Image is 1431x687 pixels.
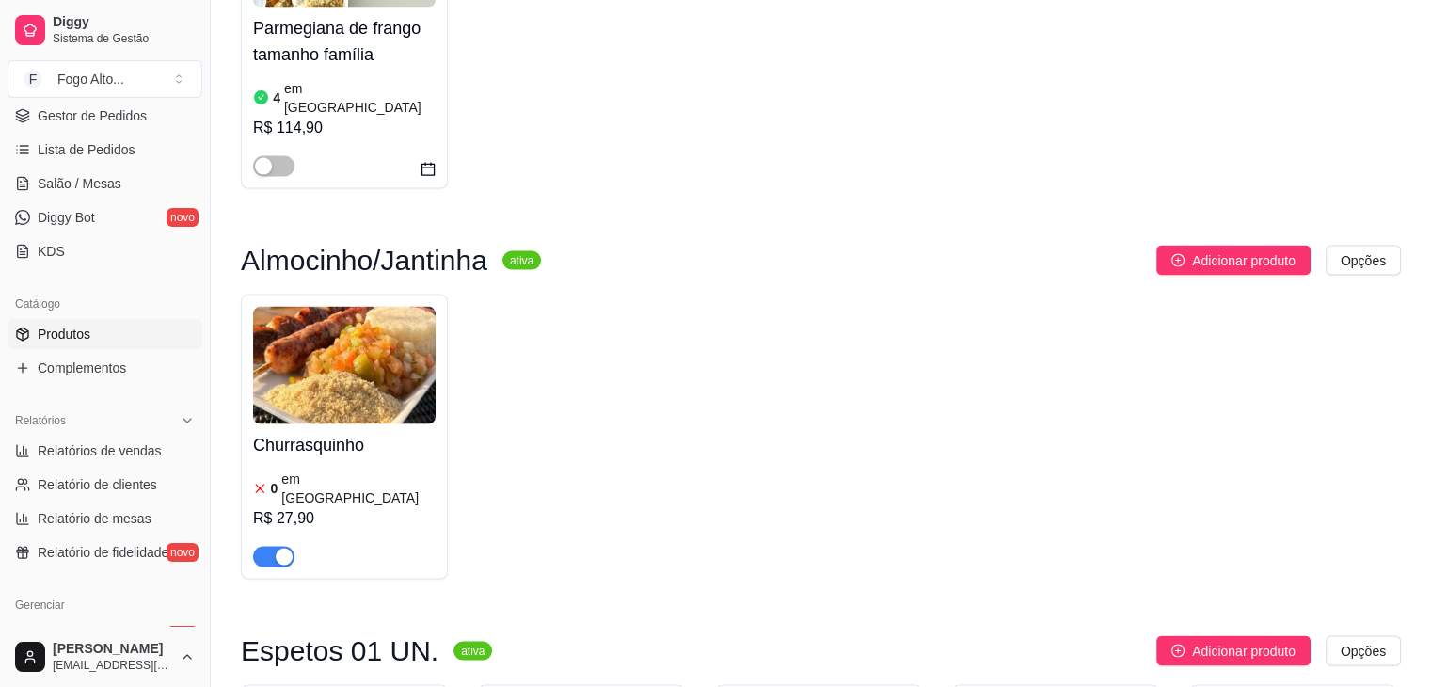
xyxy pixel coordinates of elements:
[8,319,202,349] a: Produtos
[24,70,42,88] span: F
[8,135,202,165] a: Lista de Pedidos
[1326,636,1401,666] button: Opções
[8,503,202,534] a: Relatório de mesas
[1156,246,1311,276] button: Adicionar produto
[38,441,162,460] span: Relatórios de vendas
[8,236,202,266] a: KDS
[253,432,436,458] h4: Churrasquinho
[241,249,487,272] h3: Almocinho/Jantinha
[8,353,202,383] a: Complementos
[284,79,436,117] article: em [GEOGRAPHIC_DATA]
[38,106,147,125] span: Gestor de Pedidos
[1171,254,1185,267] span: plus-circle
[53,31,195,46] span: Sistema de Gestão
[38,626,117,645] span: Entregadores
[38,208,95,227] span: Diggy Bot
[38,543,168,562] span: Relatório de fidelidade
[38,325,90,343] span: Produtos
[273,88,280,107] article: 4
[253,307,436,424] img: product-image
[1171,645,1185,658] span: plus-circle
[38,242,65,261] span: KDS
[38,140,135,159] span: Lista de Pedidos
[253,507,436,530] div: R$ 27,90
[1341,641,1386,662] span: Opções
[53,641,172,658] span: [PERSON_NAME]
[8,590,202,620] div: Gerenciar
[38,509,151,528] span: Relatório de mesas
[253,117,436,139] div: R$ 114,90
[1326,246,1401,276] button: Opções
[8,101,202,131] a: Gestor de Pedidos
[8,8,202,53] a: DiggySistema de Gestão
[38,359,126,377] span: Complementos
[8,436,202,466] a: Relatórios de vendas
[15,413,66,428] span: Relatórios
[453,642,492,661] sup: ativa
[421,162,436,177] span: calendar
[1341,250,1386,271] span: Opções
[8,60,202,98] button: Select a team
[271,479,278,498] article: 0
[253,15,436,68] h4: Parmegiana de frango tamanho família
[1192,250,1296,271] span: Adicionar produto
[8,289,202,319] div: Catálogo
[8,470,202,500] a: Relatório de clientes
[38,475,157,494] span: Relatório de clientes
[1192,641,1296,662] span: Adicionar produto
[281,470,436,507] article: em [GEOGRAPHIC_DATA]
[8,634,202,679] button: [PERSON_NAME][EMAIL_ADDRESS][DOMAIN_NAME]
[8,537,202,567] a: Relatório de fidelidadenovo
[53,658,172,673] span: [EMAIL_ADDRESS][DOMAIN_NAME]
[8,620,202,650] a: Entregadoresnovo
[1156,636,1311,666] button: Adicionar produto
[38,174,121,193] span: Salão / Mesas
[8,202,202,232] a: Diggy Botnovo
[53,14,195,31] span: Diggy
[241,640,438,663] h3: Espetos 01 UN.
[8,168,202,199] a: Salão / Mesas
[502,251,541,270] sup: ativa
[57,70,124,88] div: Fogo Alto ...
